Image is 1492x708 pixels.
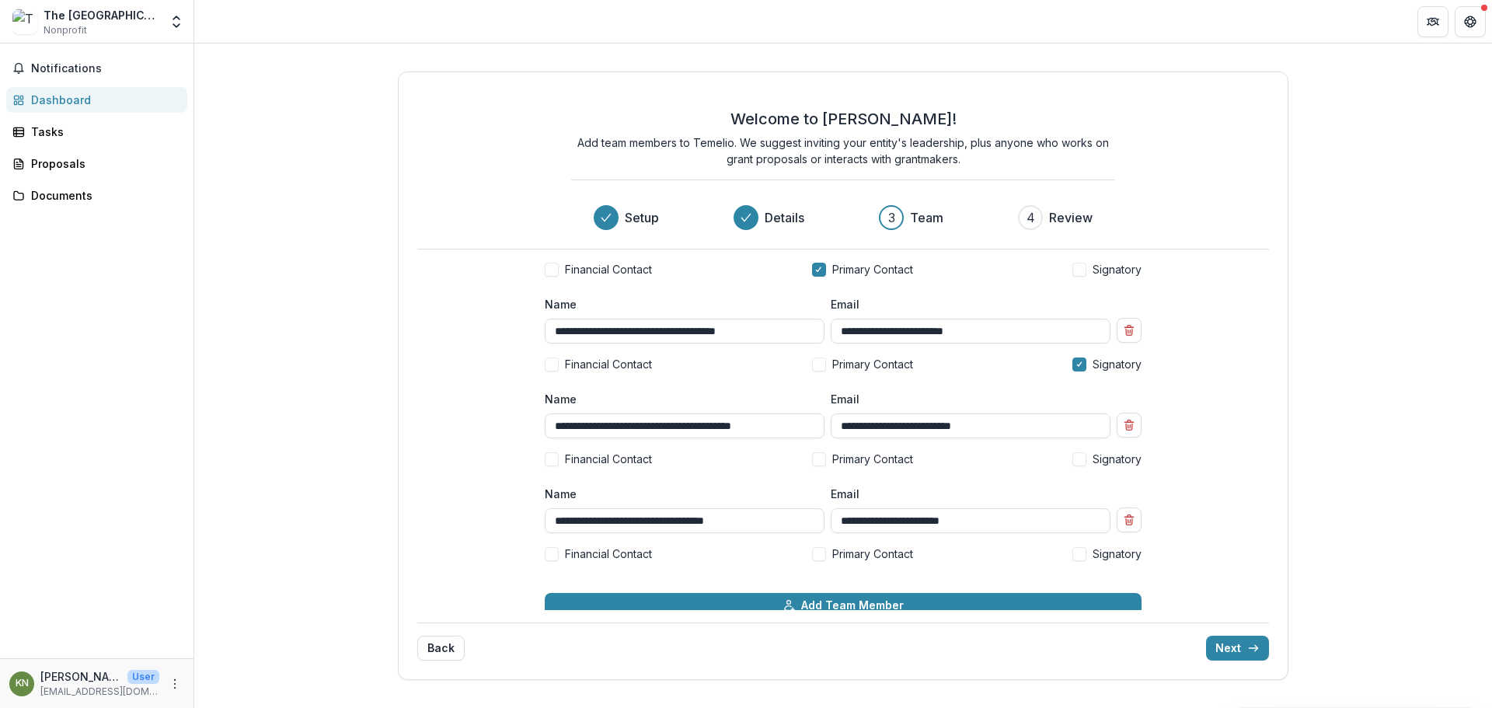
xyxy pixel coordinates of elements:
button: Partners [1417,6,1448,37]
button: More [166,675,184,693]
span: Financial Contact [565,451,652,467]
a: Proposals [6,151,187,176]
span: Financial Contact [565,261,652,277]
button: Remove team member [1117,507,1142,532]
button: Remove team member [1117,413,1142,438]
button: Back [417,636,465,661]
div: Progress [594,205,1093,230]
span: Signatory [1093,356,1142,372]
span: Nonprofit [44,23,87,37]
label: Name [545,486,815,502]
button: Remove team member [1117,318,1142,343]
button: Notifications [6,56,187,81]
div: Tasks [31,124,175,140]
button: Add Team Member [545,593,1142,618]
span: Primary Contact [832,261,913,277]
p: [EMAIL_ADDRESS][DOMAIN_NAME] [40,685,159,699]
div: 3 [888,208,895,227]
h3: Review [1049,208,1093,227]
label: Name [545,296,815,312]
div: The [GEOGRAPHIC_DATA] [44,7,159,23]
img: The Montrose Center [12,9,37,34]
h3: Setup [625,208,659,227]
span: Primary Contact [832,451,913,467]
span: Financial Contact [565,356,652,372]
p: User [127,670,159,684]
button: Next [1206,636,1269,661]
span: Financial Contact [565,546,652,562]
button: Get Help [1455,6,1486,37]
h2: Welcome to [PERSON_NAME]! [730,110,957,128]
span: Signatory [1093,546,1142,562]
div: Proposals [31,155,175,172]
span: Primary Contact [832,356,913,372]
p: Add team members to Temelio. We suggest inviting your entity's leadership, plus anyone who works ... [571,134,1115,167]
h3: Details [765,208,804,227]
span: Primary Contact [832,546,913,562]
button: Open entity switcher [166,6,187,37]
span: Notifications [31,62,181,75]
div: Dashboard [31,92,175,108]
div: Documents [31,187,175,204]
label: Email [831,391,1101,407]
label: Email [831,296,1101,312]
label: Email [831,486,1101,502]
span: Signatory [1093,451,1142,467]
p: [PERSON_NAME] [40,668,121,685]
label: Name [545,391,815,407]
a: Dashboard [6,87,187,113]
span: Signatory [1093,261,1142,277]
div: Kelly Nicholls [16,678,29,689]
a: Tasks [6,119,187,145]
div: 4 [1027,208,1035,227]
a: Documents [6,183,187,208]
h3: Team [910,208,943,227]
